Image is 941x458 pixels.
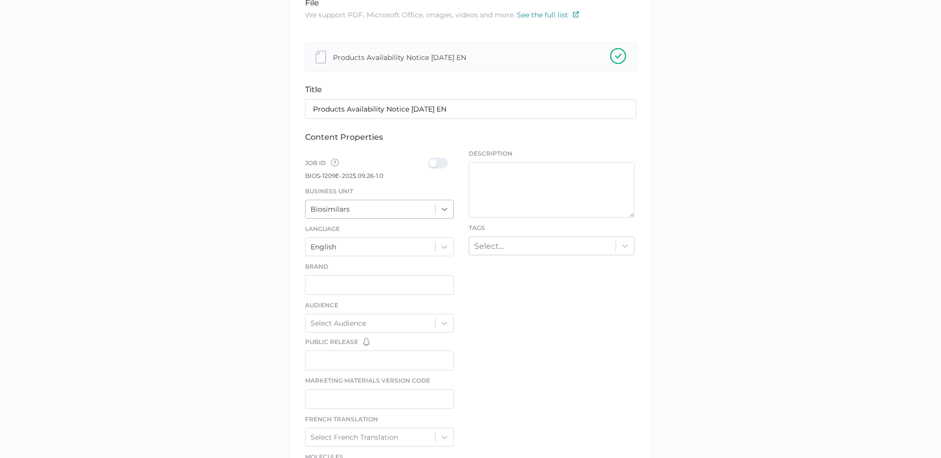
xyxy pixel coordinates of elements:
[315,51,326,63] img: document-file-grey.20d19ea5.svg
[305,338,358,346] span: Public Release
[363,338,370,346] img: bell-default.8986a8bf.svg
[305,187,353,195] span: Business Unit
[474,241,503,250] div: Select...
[517,10,579,19] a: See the full list
[610,48,626,64] img: checkmark-upload-success.08ba15b3.svg
[305,132,636,142] div: content properties
[305,99,636,119] input: Type the name of your content
[305,263,328,270] span: Brand
[305,301,338,309] span: Audience
[333,52,466,62] div: Products Availability Notice [DATE] EN
[305,415,378,423] span: French Translation
[311,433,398,442] div: Select French Translation
[311,319,366,328] div: Select Audience
[305,225,340,232] span: Language
[469,149,634,158] span: Description
[305,9,636,20] p: We support PDF, Microsoft Office, images, videos and more.
[469,224,485,231] span: Tags
[305,158,339,171] span: Job ID
[311,242,336,251] div: English
[305,172,383,179] span: BIOS-1209E-2025.09.26-1.0
[573,11,579,17] img: external-link-icon.7ec190a1.svg
[305,377,430,384] span: Marketing Materials Version Code
[305,85,636,94] div: title
[331,159,339,167] img: tooltip-default.0a89c667.svg
[311,205,350,214] div: Biosimilars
